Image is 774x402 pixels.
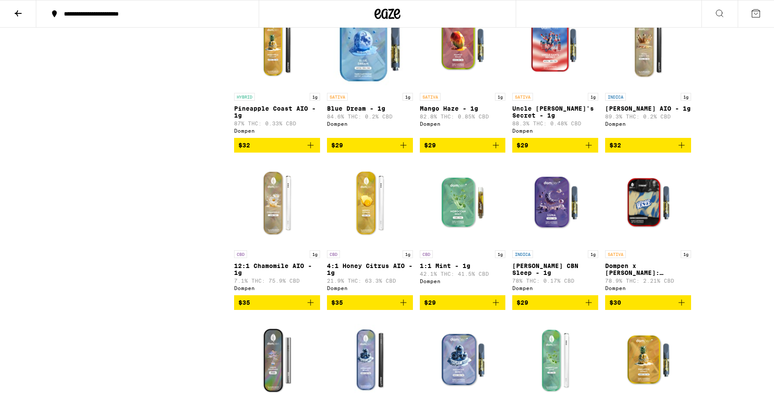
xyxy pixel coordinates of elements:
[234,160,320,295] a: Open page for 12:1 Chamomile AIO - 1g from Dompen
[605,114,691,119] p: 89.3% THC: 0.2% CBD
[517,299,528,306] span: $29
[327,160,413,295] a: Open page for 4:1 Honey Citrus AIO - 1g from Dompen
[605,295,691,310] button: Add to bag
[234,93,255,101] p: HYBRID
[605,2,691,89] img: Dompen - King Louis XIII AIO - 1g
[420,114,506,119] p: 82.8% THC: 0.85% CBD
[327,105,413,112] p: Blue Dream - 1g
[512,278,598,284] p: 78% THC: 0.17% CBD
[609,142,621,149] span: $32
[609,299,621,306] span: $30
[234,105,320,119] p: Pineapple Coast AIO - 1g
[420,250,433,258] p: CBD
[605,160,691,295] a: Open page for Dompen x Tyson: Haymaker Haze Live Resin Liquid Diamonds - 1g from Dompen
[234,278,320,284] p: 7.1% THC: 75.9% CBD
[605,262,691,276] p: Dompen x [PERSON_NAME]: [PERSON_NAME] Haze Live Resin Liquid Diamonds - 1g
[310,250,320,258] p: 1g
[512,250,533,258] p: INDICA
[327,2,413,138] a: Open page for Blue Dream - 1g from Dompen
[234,128,320,134] div: Dompen
[512,160,598,246] img: Dompen - Luna CBN Sleep - 1g
[420,295,506,310] button: Add to bag
[605,160,691,246] img: Dompen - Dompen x Tyson: Haymaker Haze Live Resin Liquid Diamonds - 1g
[238,142,250,149] span: $32
[234,160,320,246] img: Dompen - 12:1 Chamomile AIO - 1g
[512,295,598,310] button: Add to bag
[588,93,598,101] p: 1g
[238,299,250,306] span: $35
[420,138,506,153] button: Add to bag
[234,250,247,258] p: CBD
[327,138,413,153] button: Add to bag
[420,2,506,138] a: Open page for Mango Haze - 1g from Dompen
[512,93,533,101] p: SATIVA
[234,138,320,153] button: Add to bag
[605,93,626,101] p: INDICA
[512,2,598,89] img: Dompen - Uncle Sam's Secret - 1g
[403,250,413,258] p: 1g
[327,2,413,89] img: Dompen - Blue Dream - 1g
[327,250,340,258] p: CBD
[420,278,506,284] div: Dompen
[234,285,320,291] div: Dompen
[234,121,320,126] p: 87% THC: 0.33% CBD
[512,285,598,291] div: Dompen
[605,278,691,284] p: 78.9% THC: 2.21% CBD
[512,138,598,153] button: Add to bag
[517,142,528,149] span: $29
[327,262,413,276] p: 4:1 Honey Citrus AIO - 1g
[420,2,506,89] img: Dompen - Mango Haze - 1g
[512,262,598,276] p: [PERSON_NAME] CBN Sleep - 1g
[605,250,626,258] p: SATIVA
[420,93,441,101] p: SATIVA
[420,105,506,112] p: Mango Haze - 1g
[605,2,691,138] a: Open page for King Louis XIII AIO - 1g from Dompen
[495,93,505,101] p: 1g
[420,262,506,269] p: 1:1 Mint - 1g
[331,299,343,306] span: $35
[424,299,436,306] span: $29
[234,2,320,138] a: Open page for Pineapple Coast AIO - 1g from Dompen
[327,93,348,101] p: SATIVA
[327,278,413,284] p: 21.9% THC: 63.3% CBD
[605,105,691,112] p: [PERSON_NAME] AIO - 1g
[234,2,320,89] img: Dompen - Pineapple Coast AIO - 1g
[512,128,598,134] div: Dompen
[512,105,598,119] p: Uncle [PERSON_NAME]'s Secret - 1g
[512,2,598,138] a: Open page for Uncle Sam's Secret - 1g from Dompen
[234,295,320,310] button: Add to bag
[5,6,62,13] span: Hi. Need any help?
[681,250,691,258] p: 1g
[310,93,320,101] p: 1g
[331,142,343,149] span: $29
[605,121,691,127] div: Dompen
[403,93,413,101] p: 1g
[327,295,413,310] button: Add to bag
[234,262,320,276] p: 12:1 Chamomile AIO - 1g
[420,121,506,127] div: Dompen
[327,114,413,119] p: 84.6% THC: 0.2% CBD
[512,121,598,126] p: 88.3% THC: 0.48% CBD
[495,250,505,258] p: 1g
[327,285,413,291] div: Dompen
[420,271,506,277] p: 42.1% THC: 41.5% CBD
[512,160,598,295] a: Open page for Luna CBN Sleep - 1g from Dompen
[327,160,413,246] img: Dompen - 4:1 Honey Citrus AIO - 1g
[420,160,506,295] a: Open page for 1:1 Mint - 1g from Dompen
[420,160,506,246] img: Dompen - 1:1 Mint - 1g
[605,138,691,153] button: Add to bag
[327,121,413,127] div: Dompen
[681,93,691,101] p: 1g
[424,142,436,149] span: $29
[588,250,598,258] p: 1g
[605,285,691,291] div: Dompen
